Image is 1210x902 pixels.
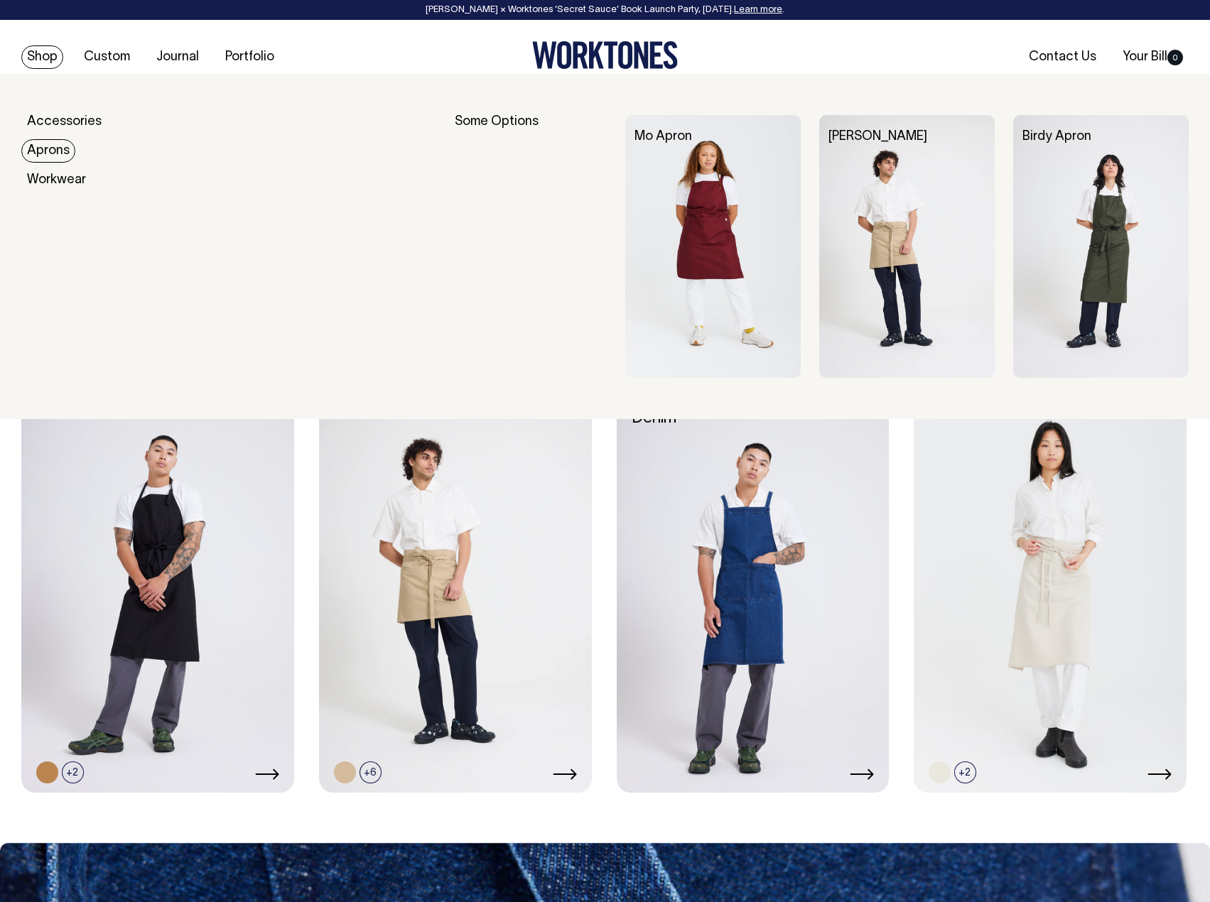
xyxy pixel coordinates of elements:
[634,131,692,143] a: Mo Apron
[21,110,107,134] a: Accessories
[14,5,1196,15] div: [PERSON_NAME] × Worktones ‘Secret Sauce’ Book Launch Party, [DATE]. .
[151,45,205,69] a: Journal
[954,761,976,783] span: +2
[1167,50,1183,65] span: 0
[21,45,63,69] a: Shop
[62,761,84,783] span: +2
[220,45,280,69] a: Portfolio
[1117,45,1189,69] a: Your Bill0
[360,761,382,783] span: +6
[1023,45,1102,69] a: Contact Us
[819,115,995,378] img: Bobby Apron
[21,139,75,163] a: Aprons
[625,115,801,378] img: Mo Apron
[78,45,136,69] a: Custom
[1013,115,1189,378] img: Birdy Apron
[734,6,782,14] a: Learn more
[21,168,92,192] a: Workwear
[828,131,927,143] a: [PERSON_NAME]
[455,115,607,378] div: Some Options
[1022,131,1091,143] a: Birdy Apron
